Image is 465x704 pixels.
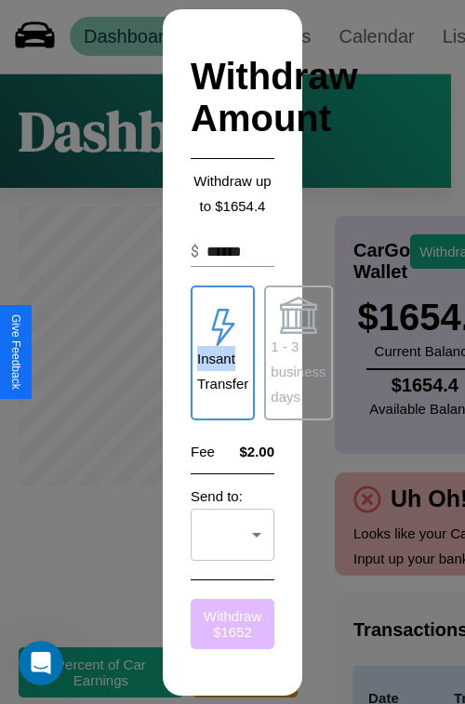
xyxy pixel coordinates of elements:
p: Withdraw up to $ 1654.4 [191,168,274,219]
p: Insant Transfer [197,346,248,396]
p: Fee [191,439,215,464]
p: $ [191,241,199,263]
p: 1 - 3 business days [271,334,325,409]
div: Give Feedback [9,314,22,390]
p: Send to: [191,484,274,509]
h2: Withdraw Amount [191,37,274,159]
iframe: Intercom live chat [19,641,63,685]
h4: $2.00 [239,444,274,459]
button: Withdraw $1652 [191,599,274,649]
